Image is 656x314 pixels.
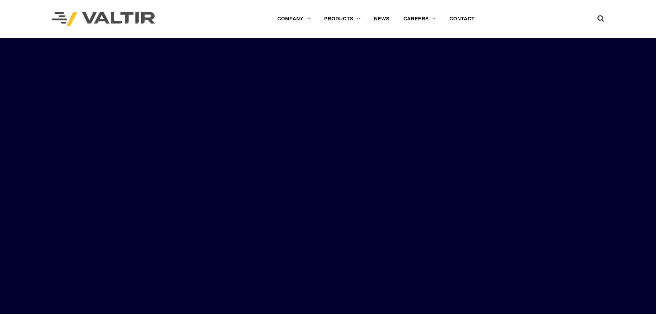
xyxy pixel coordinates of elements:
a: CAREERS [396,12,442,26]
a: PRODUCTS [317,12,367,26]
img: Valtir [52,12,155,26]
a: CONTACT [442,12,481,26]
a: NEWS [367,12,396,26]
a: COMPANY [270,12,317,26]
